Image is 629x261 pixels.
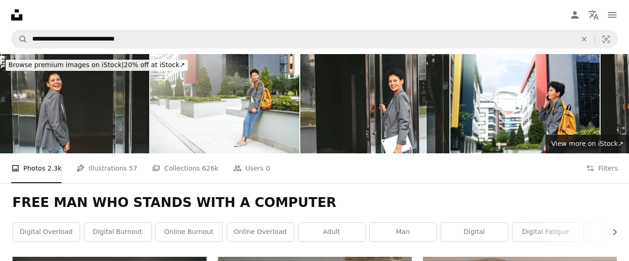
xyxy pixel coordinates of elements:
a: Home — Unsplash [11,9,22,21]
span: Browse premium images on iStock | [8,61,124,69]
button: Menu [603,6,622,24]
h1: FREE MAN WHO STANDS WITH A COMPUTER [13,194,617,211]
a: digital [441,223,508,241]
button: Filters [586,153,618,183]
a: Users 0 [233,153,270,183]
a: adult [298,223,365,241]
img: A businesslike modern woman stands on the street of the business center and talks on the phone. [450,54,600,153]
a: Collections 626k [152,153,218,183]
a: digital fatigue [512,223,579,241]
button: scroll list to the right [606,223,617,241]
a: online overload [227,223,294,241]
a: View more on iStock↗ [546,135,629,153]
button: Language [584,6,603,24]
img: A businesslike modern woman stands on the street of the business center and talks on the phone. [150,54,299,153]
a: Log in / Sign up [566,6,584,24]
a: digital overload [13,223,80,241]
span: 626k [202,163,218,173]
span: 0 [266,163,270,173]
div: 20% off at iStock ↗ [6,60,188,71]
a: digital burnout [84,223,151,241]
a: man [370,223,436,241]
button: Clear [574,30,594,48]
span: View more on iStock ↗ [551,140,623,147]
a: Illustrations 57 [76,153,137,183]
button: Search Unsplash [12,30,28,48]
a: online burnout [156,223,222,241]
button: Visual search [595,30,617,48]
span: 57 [129,163,138,173]
form: Find visuals sitewide [11,30,618,48]
img: A brunette with a short haircut in modern clothes stands near the business center. [300,54,449,153]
